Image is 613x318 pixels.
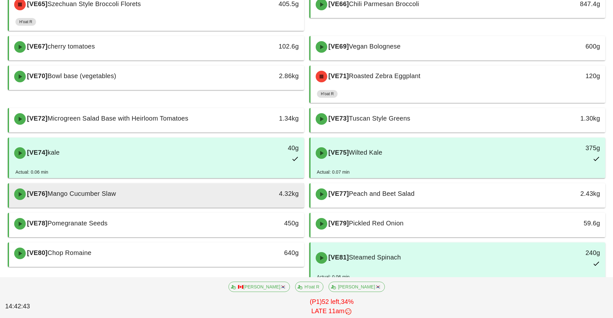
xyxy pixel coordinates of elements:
span: [VE77] [327,190,349,197]
span: Szechuan Style Broccoli Florets [48,0,141,7]
span: Chop Romaine [48,249,91,256]
div: 2.43kg [535,188,600,199]
span: Microgreen Salad Base with Heirloom Tomatoes [48,115,189,122]
span: [VE78] [26,220,48,227]
span: [VE65] [26,0,48,7]
span: [VE80] [26,249,48,256]
div: Actual: 0.07 min [317,168,350,176]
span: H'oat R [299,282,319,292]
span: Mango Cucumber Slaw [48,190,116,197]
span: Tuscan Style Greens [349,115,410,122]
div: 40g [233,143,299,153]
div: (P1) 34% [54,296,609,317]
span: Wilted Kale [349,149,382,156]
span: [VE74] [26,149,48,156]
span: Pomegranate Seeds [48,220,108,227]
span: [VE76] [26,190,48,197]
span: [VE79] [327,220,349,227]
span: [VE67] [26,43,48,50]
span: cherry tomatoes [48,43,95,50]
div: LATE 11am [56,306,608,316]
div: 1.34kg [233,113,299,123]
div: 640g [233,248,299,258]
span: Steamed Spinach [349,254,401,261]
span: [PERSON_NAME]🇰🇷 [333,282,380,292]
span: H'oat R [321,90,334,98]
div: 2.86kg [233,71,299,81]
div: 120g [535,71,600,81]
div: Actual: 0.06 min [15,168,48,176]
div: 1.30kg [535,113,600,123]
span: H'oat R [19,18,32,26]
span: 🇨🇦[PERSON_NAME]🇰🇷 [233,282,286,292]
span: Chili Parmesan Broccoli [349,0,419,7]
span: [VE66] [327,0,349,7]
span: [VE81] [327,254,349,261]
span: [VE71] [327,72,349,79]
span: Peach and Beet Salad [349,190,414,197]
div: 14:42:43 [4,300,54,313]
div: 450g [233,218,299,228]
span: [VE72] [26,115,48,122]
div: Actual: 0.06 min [317,273,350,280]
span: Pickled Red Onion [349,220,404,227]
div: 600g [535,41,600,51]
span: [VE69] [327,43,349,50]
span: Vegan Bolognese [349,43,401,50]
span: Roasted Zebra Eggplant [349,72,420,79]
span: [VE73] [327,115,349,122]
div: 4.32kg [233,188,299,199]
div: 240g [535,248,600,258]
div: 102.6g [233,41,299,51]
span: [VE70] [26,72,48,79]
span: Bowl base (vegetables) [48,72,116,79]
span: 52 left, [322,298,341,305]
div: 375g [535,143,600,153]
span: [VE75] [327,149,349,156]
span: kale [48,149,60,156]
div: 59.6g [535,218,600,228]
